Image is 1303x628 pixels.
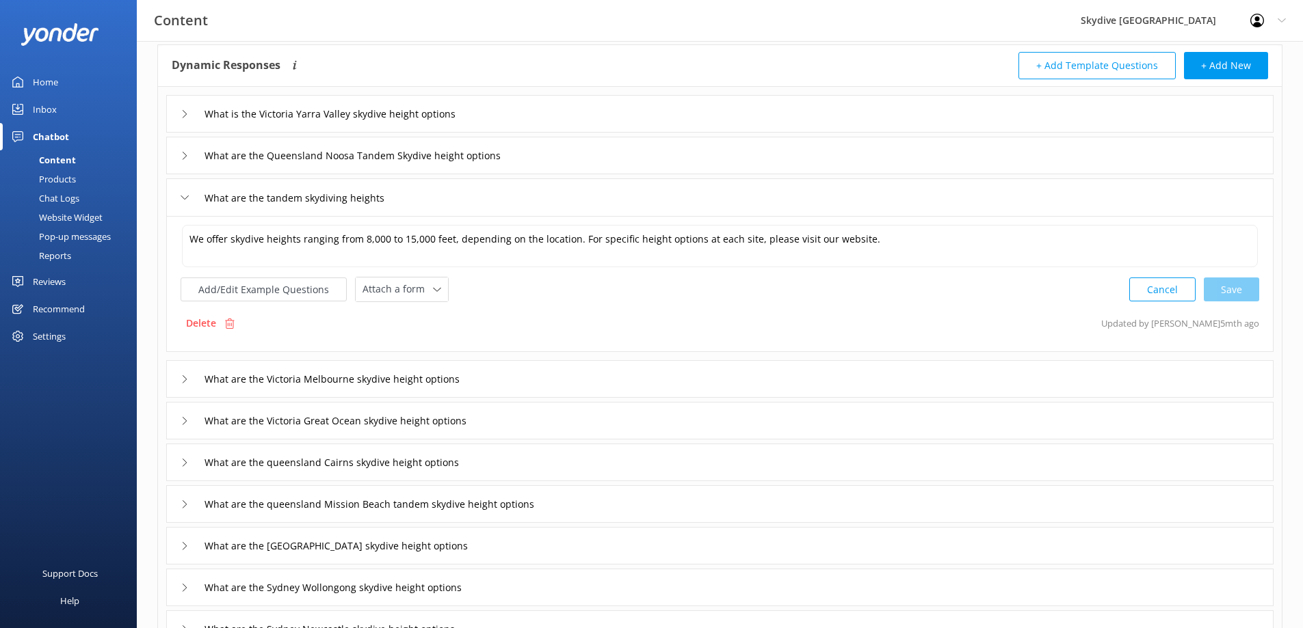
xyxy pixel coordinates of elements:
div: Reviews [33,268,66,295]
p: Updated by [PERSON_NAME] 5mth ago [1101,310,1259,336]
div: Help [60,587,79,614]
a: Content [8,150,137,169]
div: Pop-up messages [8,227,111,246]
a: Website Widget [8,208,137,227]
button: + Add Template Questions [1018,52,1176,79]
p: Delete [186,316,216,331]
button: + Add New [1184,52,1268,79]
h4: Dynamic Responses [172,52,280,79]
div: Recommend [33,295,85,323]
a: Reports [8,246,137,265]
div: Home [33,68,58,96]
h3: Content [154,10,208,31]
a: Products [8,169,137,189]
div: Settings [33,323,66,350]
div: Products [8,169,76,189]
button: Cancel [1129,277,1196,301]
div: Chat Logs [8,189,79,208]
textarea: We offer skydive heights ranging from 8,000 to 15,000 feet, depending on the location. For specif... [182,225,1258,267]
span: Attach a form [363,282,433,297]
div: Content [8,150,76,169]
div: Chatbot [33,123,69,150]
a: Chat Logs [8,189,137,208]
img: yonder-white-logo.png [21,23,99,46]
div: Support Docs [42,560,98,587]
div: Website Widget [8,208,103,227]
a: Pop-up messages [8,227,137,246]
button: Add/Edit Example Questions [181,277,347,301]
div: Inbox [33,96,57,123]
div: Reports [8,246,71,265]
